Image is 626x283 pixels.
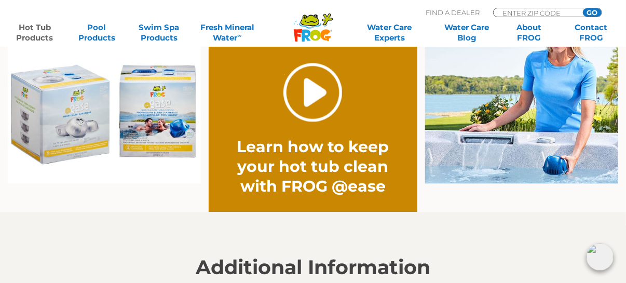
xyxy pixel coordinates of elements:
[8,24,201,184] img: Ease Packaging
[350,22,429,43] a: Water CareExperts
[197,22,258,43] a: Fresh MineralWater∞
[10,22,59,43] a: Hot TubProducts
[73,22,121,43] a: PoolProducts
[229,137,397,196] h2: Learn how to keep your hot tub clean with FROG @ease
[283,63,342,122] a: Play Video
[583,8,602,17] input: GO
[505,22,553,43] a: AboutFROG
[587,244,614,271] img: openIcon
[135,22,183,43] a: Swim SpaProducts
[238,32,242,39] sup: ∞
[567,22,616,43] a: ContactFROG
[425,24,618,184] img: fpo-flippin-frog-2
[501,8,571,17] input: Zip Code Form
[443,22,491,43] a: Water CareBlog
[426,8,480,17] p: Find A Dealer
